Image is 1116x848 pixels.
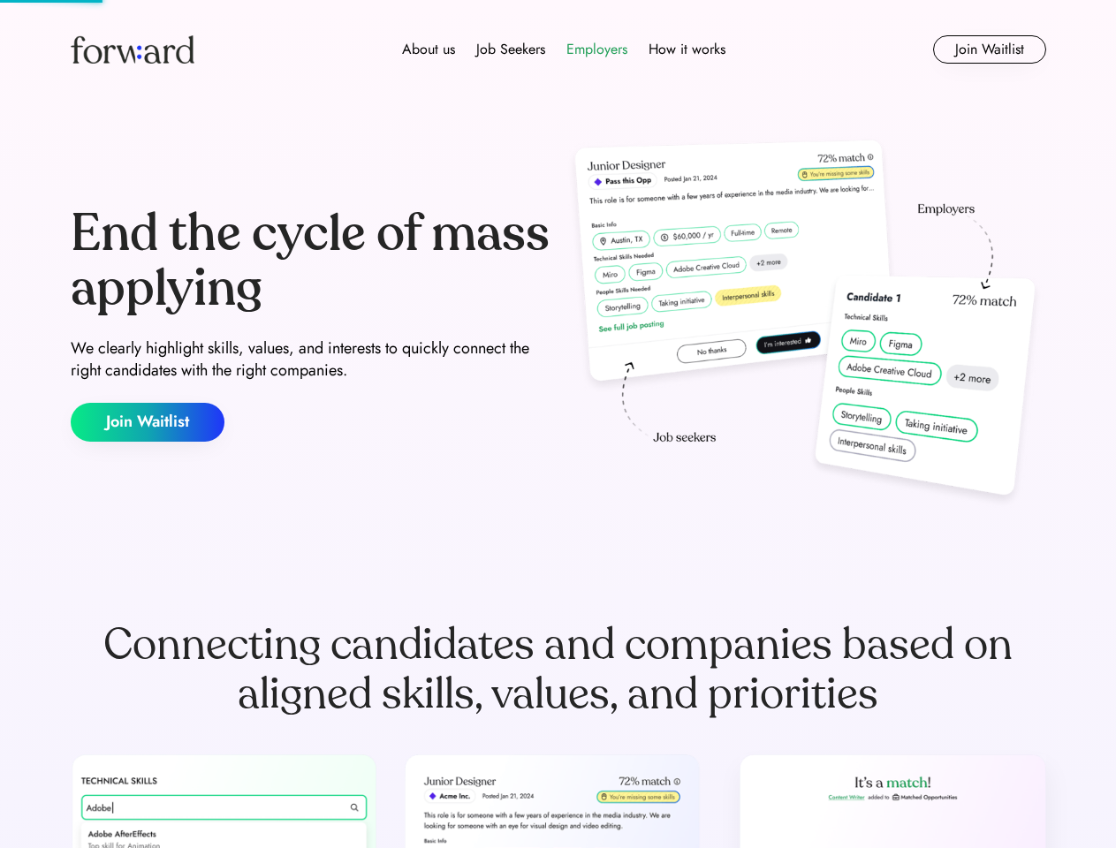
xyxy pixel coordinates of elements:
[476,39,545,60] div: Job Seekers
[71,337,551,382] div: We clearly highlight skills, values, and interests to quickly connect the right candidates with t...
[71,620,1046,719] div: Connecting candidates and companies based on aligned skills, values, and priorities
[566,134,1046,514] img: hero-image.png
[402,39,455,60] div: About us
[933,35,1046,64] button: Join Waitlist
[71,403,224,442] button: Join Waitlist
[71,207,551,315] div: End the cycle of mass applying
[71,35,194,64] img: Forward logo
[649,39,725,60] div: How it works
[566,39,627,60] div: Employers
